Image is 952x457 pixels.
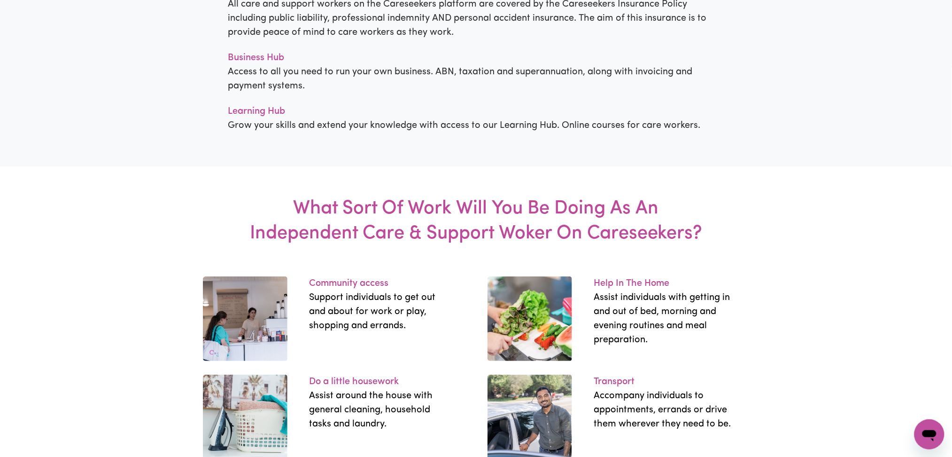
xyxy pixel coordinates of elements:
p: Learning Hub [228,104,724,118]
p: Grow your skills and extend your knowledge with access to our Learning Hub. Online courses for ca... [228,118,724,133]
p: Community access [309,276,447,291]
iframe: Button to launch messaging window [914,419,944,449]
p: Assist individuals with getting in and out of bed, morning and evening routines and meal preparat... [594,291,732,347]
h3: What Sort Of Work Will You Be Doing As An Independent Care & Support Woker On Careseekers? [244,166,709,276]
p: Support individuals to get out and about for work or play, shopping and errands. [309,291,447,333]
img: work-21.3fa7cca1.jpg [488,276,572,361]
p: Business Hub [228,51,724,65]
p: Help In The Home [594,276,732,291]
p: Access to all you need to run your own business. ABN, taxation and superannuation, along with inv... [228,65,724,93]
p: Do a little housework [309,375,447,389]
p: Transport [594,375,732,389]
p: Assist around the house with general cleaning, household tasks and laundry. [309,389,447,431]
p: Accompany individuals to appointments, errands or drive them wherever they need to be. [594,389,732,431]
img: work-11.e9fa299d.jpg [203,276,287,361]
